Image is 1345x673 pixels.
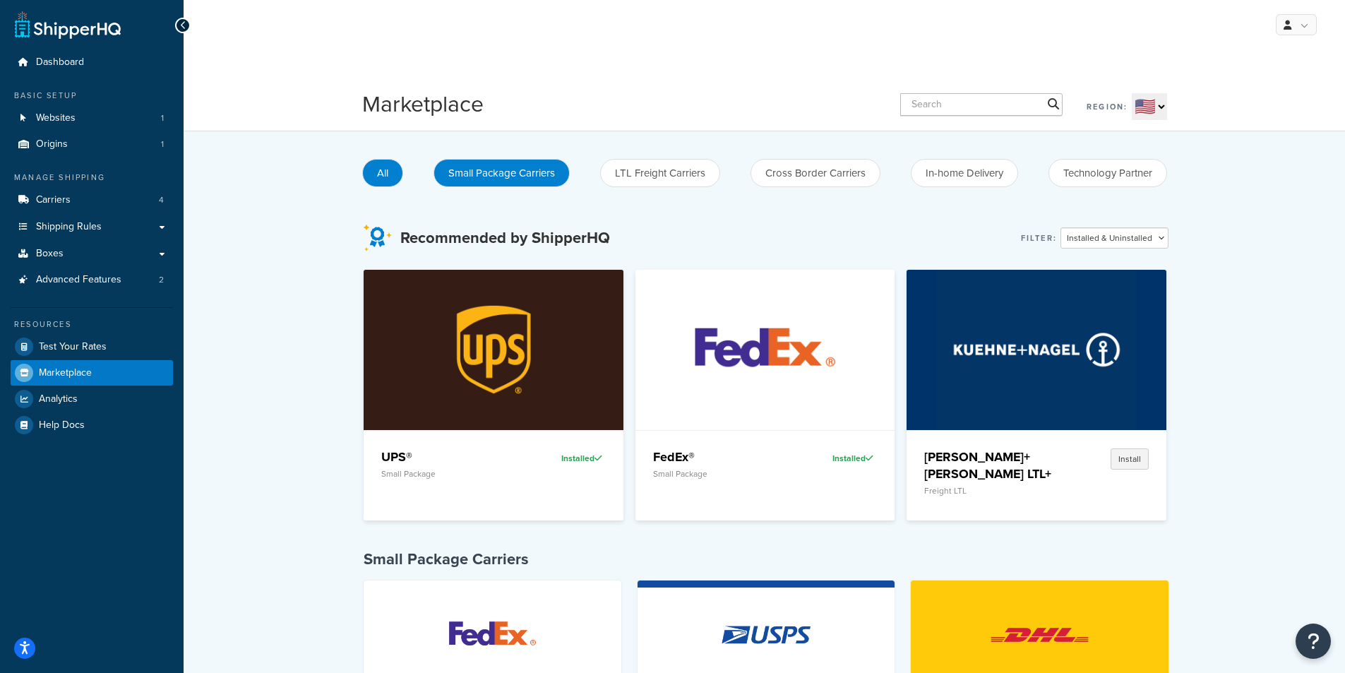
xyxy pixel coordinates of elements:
a: Test Your Rates [11,334,173,359]
span: Boxes [36,248,64,260]
img: UPS® [394,270,594,429]
div: Installed [797,448,877,468]
a: Websites1 [11,105,173,131]
span: Carriers [36,194,71,206]
button: Cross Border Carriers [751,159,880,187]
a: Help Docs [11,412,173,438]
button: Install [1111,448,1149,470]
span: 4 [159,194,164,206]
h4: Small Package Carriers [364,549,1168,570]
span: 1 [161,112,164,124]
button: Small Package Carriers [434,159,570,187]
div: Manage Shipping [11,172,173,184]
a: Kuehne+Nagel LTL+[PERSON_NAME]+[PERSON_NAME] LTL+Freight LTLInstall [907,270,1166,520]
div: Basic Setup [11,90,173,102]
a: UPS®UPS®Small PackageInstalled [364,270,623,520]
p: Small Package [653,469,787,479]
li: Carriers [11,187,173,213]
li: Origins [11,131,173,157]
div: Resources [11,318,173,330]
span: 2 [159,274,164,286]
span: Websites [36,112,76,124]
h4: FedEx® [653,448,787,465]
img: Kuehne+Nagel LTL+ [937,270,1137,429]
h1: Marketplace [362,88,484,120]
button: LTL Freight Carriers [600,159,720,187]
p: Small Package [381,469,515,479]
h4: [PERSON_NAME]+[PERSON_NAME] LTL+ [924,448,1058,482]
a: Shipping Rules [11,214,173,240]
a: FedEx®FedEx®Small PackageInstalled [635,270,895,520]
span: Test Your Rates [39,341,107,353]
span: Help Docs [39,419,85,431]
a: Analytics [11,386,173,412]
img: FedEx® [665,270,865,429]
h4: UPS® [381,448,515,465]
span: 1 [161,138,164,150]
label: Filter: [1021,228,1057,248]
span: Marketplace [39,367,92,379]
label: Region: [1087,97,1128,117]
span: Origins [36,138,68,150]
button: Technology Partner [1048,159,1167,187]
a: Marketplace [11,360,173,386]
span: Analytics [39,393,78,405]
li: Advanced Features [11,267,173,293]
a: Dashboard [11,49,173,76]
p: Freight LTL [924,486,1058,496]
a: Advanced Features2 [11,267,173,293]
button: All [362,159,403,187]
a: Boxes [11,241,173,267]
a: Carriers4 [11,187,173,213]
h3: Recommended by ShipperHQ [400,230,610,246]
button: In-home Delivery [911,159,1018,187]
button: Open Resource Center [1296,624,1331,659]
a: Origins1 [11,131,173,157]
span: Dashboard [36,56,84,69]
li: Websites [11,105,173,131]
div: Installed [526,448,606,468]
input: Search [900,93,1063,116]
span: Shipping Rules [36,221,102,233]
span: Advanced Features [36,274,121,286]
